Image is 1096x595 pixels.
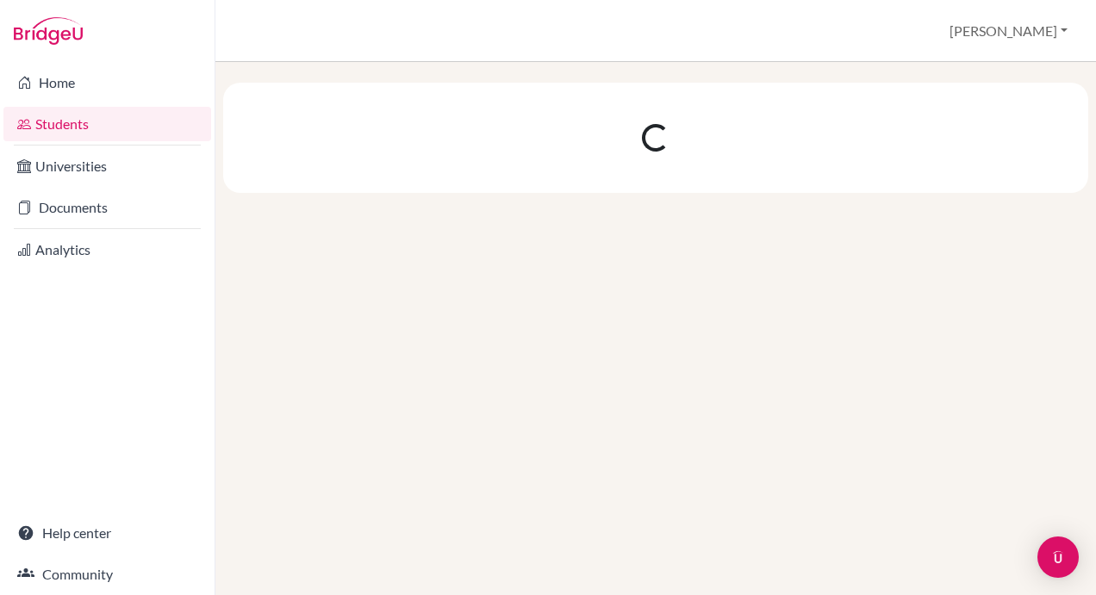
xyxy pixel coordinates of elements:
[3,557,211,592] a: Community
[3,516,211,550] a: Help center
[942,15,1075,47] button: [PERSON_NAME]
[1037,536,1079,578] div: Open Intercom Messenger
[3,149,211,183] a: Universities
[3,232,211,267] a: Analytics
[3,65,211,100] a: Home
[14,17,83,45] img: Bridge-U
[3,190,211,225] a: Documents
[3,107,211,141] a: Students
